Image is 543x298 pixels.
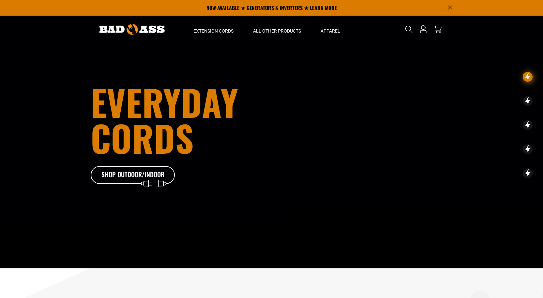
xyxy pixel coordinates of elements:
[184,16,243,43] summary: Extension Cords
[321,28,340,34] span: Apparel
[91,166,175,184] a: Shop Outdoor/Indoor
[404,24,414,35] summary: Search
[311,16,350,43] summary: Apparel
[193,28,234,34] span: Extension Cords
[243,16,311,43] summary: All Other Products
[91,84,308,156] h1: Everyday cords
[99,24,165,35] img: Bad Ass Extension Cords
[253,28,301,34] span: All Other Products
